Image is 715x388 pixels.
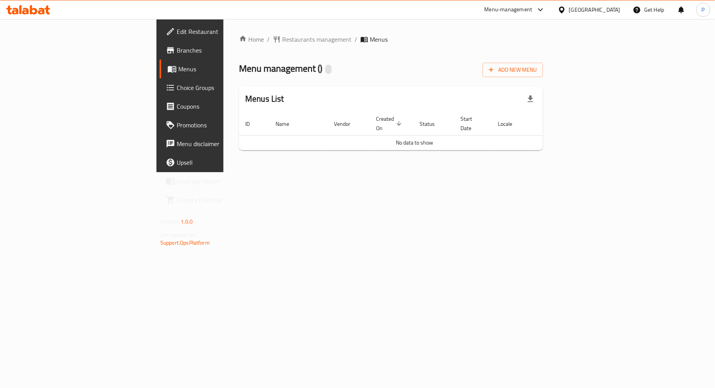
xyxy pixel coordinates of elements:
[334,119,360,129] span: Vendor
[160,230,196,240] span: Get support on:
[370,35,388,44] span: Menus
[160,97,276,116] a: Coupons
[498,119,522,129] span: Locale
[489,65,537,75] span: Add New Menu
[355,35,357,44] li: /
[239,60,322,77] span: Menu management ( )
[282,35,351,44] span: Restaurants management
[702,5,705,14] span: P
[178,64,270,74] span: Menus
[177,139,270,148] span: Menu disclaimer
[177,158,270,167] span: Upsell
[239,112,590,150] table: enhanced table
[485,5,532,14] div: Menu-management
[160,22,276,41] a: Edit Restaurant
[160,60,276,78] a: Menus
[160,134,276,153] a: Menu disclaimer
[181,217,193,227] span: 1.0.0
[160,238,210,248] a: Support.OpsPlatform
[245,93,284,105] h2: Menus List
[532,112,590,136] th: Actions
[160,78,276,97] a: Choice Groups
[521,90,540,108] div: Export file
[160,172,276,190] a: Coverage Report
[273,35,351,44] a: Restaurants management
[177,176,270,186] span: Coverage Report
[177,27,270,36] span: Edit Restaurant
[239,35,543,44] nav: breadcrumb
[276,119,299,129] span: Name
[483,63,543,77] button: Add New Menu
[177,83,270,92] span: Choice Groups
[177,120,270,130] span: Promotions
[160,217,179,227] span: Version:
[396,138,433,148] span: No data to show
[177,102,270,111] span: Coupons
[177,46,270,55] span: Branches
[160,116,276,134] a: Promotions
[376,114,404,133] span: Created On
[420,119,445,129] span: Status
[160,41,276,60] a: Branches
[245,119,260,129] span: ID
[160,190,276,209] a: Grocery Checklist
[177,195,270,205] span: Grocery Checklist
[569,5,620,14] div: [GEOGRAPHIC_DATA]
[160,153,276,172] a: Upsell
[460,114,482,133] span: Start Date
